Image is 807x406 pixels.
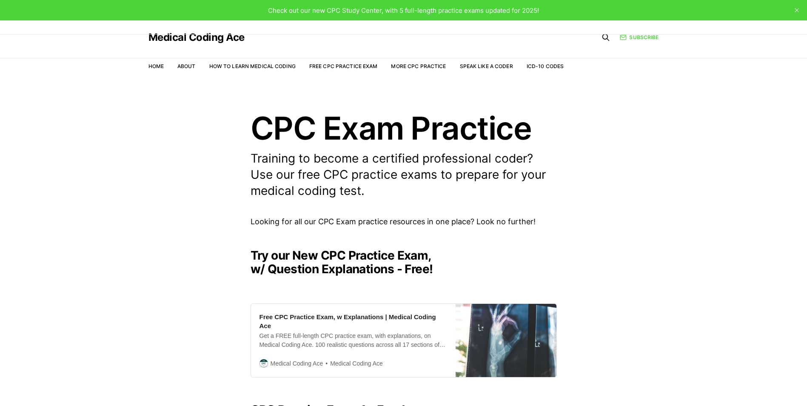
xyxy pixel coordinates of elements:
a: More CPC Practice [391,63,446,69]
p: Training to become a certified professional coder? Use our free CPC practice exams to prepare for... [251,151,557,199]
p: Looking for all our CPC Exam practice resources in one place? Look no further! [251,216,557,228]
div: Get a FREE full-length CPC practice exam, with explanations, on Medical Coding Ace. 100 realistic... [259,332,447,349]
span: Check out our new CPC Study Center, with 5 full-length practice exams updated for 2025! [268,6,539,14]
span: Medical Coding Ace [323,359,383,369]
h2: Try our New CPC Practice Exam, w/ Question Explanations - Free! [251,249,557,276]
a: How to Learn Medical Coding [209,63,296,69]
div: Free CPC Practice Exam, w Explanations | Medical Coding Ace [259,312,447,330]
a: Speak Like a Coder [460,63,513,69]
a: About [177,63,196,69]
a: Subscribe [620,33,659,41]
span: Medical Coding Ace [271,359,323,368]
a: ICD-10 Codes [527,63,564,69]
button: close [790,3,804,17]
a: Free CPC Practice Exam [309,63,378,69]
a: Free CPC Practice Exam, w Explanations | Medical Coding AceGet a FREE full-length CPC practice ex... [251,303,557,377]
a: Medical Coding Ace [148,32,245,43]
h1: CPC Exam Practice [251,112,557,144]
a: Home [148,63,164,69]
